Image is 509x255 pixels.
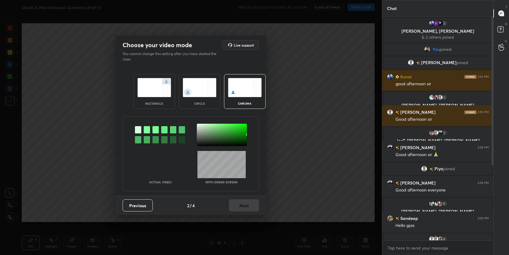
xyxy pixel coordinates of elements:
[395,146,399,149] img: no-rating-badge.077c3623.svg
[387,215,393,221] img: f74e3db6fdab43b8b4feaafc2811dfc7.jpg
[443,166,455,171] span: joined
[382,0,402,16] p: Chat
[421,60,456,65] span: [PERSON_NAME]
[433,130,439,136] img: default.png
[464,110,476,114] img: iconic-dark.1390631f.png
[142,102,166,105] div: rectangle
[437,20,443,26] img: beb6fa76049e43c78f70ce4027f043ae.jpg
[234,43,254,47] h5: Live support
[437,236,443,242] img: afd6fd03adb846cbbda60f1dd91061a7.jpg
[478,217,489,220] div: 3:00 PM
[387,209,488,219] p: [PERSON_NAME], [PERSON_NAME], [PERSON_NAME]
[428,236,434,242] img: default.png
[387,74,393,80] img: 3
[437,201,443,207] img: df806b8c6a854685a37be2ef4b021917.66246216_3
[399,109,436,115] h6: [PERSON_NAME]
[387,29,488,34] p: [PERSON_NAME], [PERSON_NAME]
[399,74,412,80] h6: Kunal
[395,116,489,123] div: Good afternoon sir
[395,81,489,87] div: good afternoon sir
[441,201,447,207] div: 5
[137,78,171,97] img: normalScreenIcon.ae25ed63.svg
[395,111,399,114] img: no-rating-badge.077c3623.svg
[387,145,393,151] img: 74ba1fd4276a45c485ec6d693c5436a2.jpg
[399,180,436,186] h6: [PERSON_NAME]
[456,60,468,65] span: joined
[505,22,507,26] p: D
[434,166,443,171] span: Piya
[428,20,434,26] img: 3
[399,144,436,151] h6: [PERSON_NAME]
[433,47,440,52] span: You
[478,146,489,149] div: 2:58 PM
[233,102,257,105] div: chroma
[387,103,488,108] p: [PERSON_NAME], [PERSON_NAME]
[228,78,262,97] img: chromaScreenIcon.c19ab0a0.svg
[441,94,447,100] div: 1
[429,168,433,171] img: no-rating-badge.077c3623.svg
[192,202,195,209] h4: 4
[441,20,447,26] div: 2
[395,152,489,158] div: Good afternoon sir 🙏
[395,223,489,229] div: Hello gyss
[123,41,192,49] h2: Choose your video mode
[123,51,220,62] p: You cannot change this setting after you have started the class
[205,181,238,184] p: With green screen
[408,60,414,66] img: default.png
[464,75,476,79] img: iconic-dark.1390631f.png
[183,78,216,97] img: circleScreenIcon.acc0effb.svg
[433,201,439,207] img: e544cde545ef4804932ac5156fc7b08a.jpg
[387,109,393,115] img: default.png
[428,130,434,136] img: e47b65296e8c4c9e8bc15ef335d23e33.jpg
[123,199,153,211] button: Previous
[428,94,434,100] img: a831f187697c49f0b938a805869e308d.jpg
[190,202,192,209] h4: /
[187,102,212,105] div: circle
[437,94,443,100] img: default.png
[387,180,393,186] img: 74ba1fd4276a45c485ec6d693c5436a2.jpg
[478,181,489,185] div: 2:58 PM
[424,46,430,52] img: b87df48e8e3e4776b08b5382e1f15f07.jpg
[395,187,489,193] div: Good afternoon everyone
[433,236,439,242] img: default.png
[387,35,488,40] p: & 2 others joined
[428,201,434,207] img: 0fae6e87adcb454389f28d9da65cae77.jpg
[421,166,427,172] img: default.png
[395,217,399,220] img: no-rating-badge.077c3623.svg
[441,130,447,136] div: 1
[433,20,439,26] img: 52b6f681eb3e4a10b36ca2c3a9b89fe4.jpg
[395,181,399,185] img: no-rating-badge.077c3623.svg
[149,181,171,184] p: Actual Video
[382,17,494,240] div: grid
[505,39,507,43] p: G
[433,94,439,100] img: e9fad735bb484418a7b2991e474459bb.jpg
[478,110,489,114] div: 2:56 PM
[399,215,418,221] h6: Sandeep
[395,75,399,79] img: Learner_Badge_beginner_1_8b307cf2a0.svg
[437,130,443,136] img: 74ba1fd4276a45c485ec6d693c5436a2.jpg
[505,5,507,9] p: T
[440,47,452,52] span: joined
[478,75,489,79] div: 2:54 PM
[387,138,488,143] p: JeeT, [PERSON_NAME], [PERSON_NAME]
[441,236,447,242] div: 4
[416,61,420,65] img: no-rating-badge.077c3623.svg
[187,202,189,209] h4: 2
